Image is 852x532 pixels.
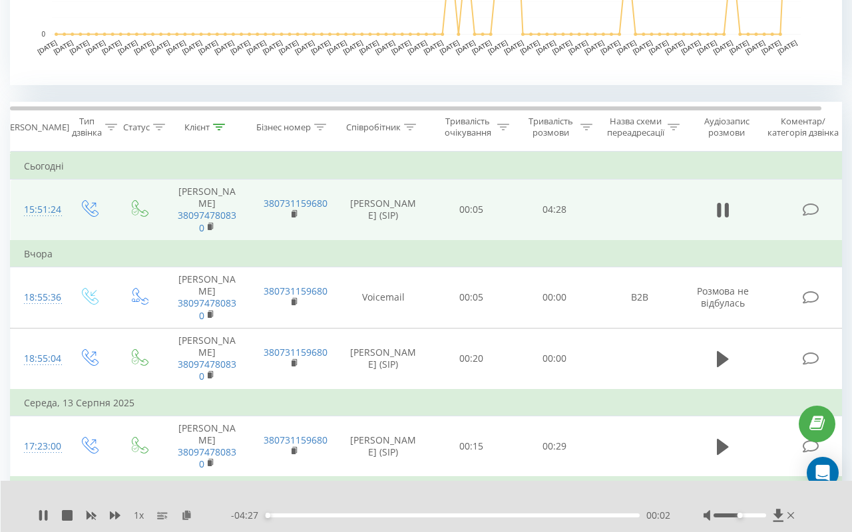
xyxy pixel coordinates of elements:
[178,297,236,321] a: 380974780830
[264,346,327,358] a: 380731159680
[430,416,513,477] td: 00:15
[123,122,150,133] div: Статус
[737,513,742,518] div: Accessibility label
[346,122,401,133] div: Співробітник
[181,39,203,55] text: [DATE]
[24,346,51,372] div: 18:55:04
[430,180,513,241] td: 00:05
[487,39,509,55] text: [DATE]
[278,39,300,55] text: [DATE]
[24,197,51,223] div: 15:51:24
[178,358,236,382] a: 380974780830
[265,513,270,518] div: Accessibility label
[337,328,430,389] td: [PERSON_NAME] (SIP)
[230,39,252,55] text: [DATE]
[178,209,236,233] a: 380974780830
[513,267,596,329] td: 00:00
[807,457,839,489] div: Open Intercom Messenger
[697,285,749,309] span: Розмова не відбулась
[551,39,573,55] text: [DATE]
[41,31,45,38] text: 0
[423,39,445,55] text: [DATE]
[358,39,380,55] text: [DATE]
[101,39,122,55] text: [DATE]
[744,39,766,55] text: [DATE]
[197,39,219,55] text: [DATE]
[503,39,525,55] text: [DATE]
[471,39,493,55] text: [DATE]
[264,285,327,297] a: 380731159680
[760,39,782,55] text: [DATE]
[406,39,428,55] text: [DATE]
[2,122,69,133] div: [PERSON_NAME]
[85,39,106,55] text: [DATE]
[37,39,59,55] text: [DATE]
[149,39,171,55] text: [DATE]
[164,328,250,389] td: [PERSON_NAME]
[616,39,638,55] text: [DATE]
[264,197,327,209] a: 380731159680
[337,416,430,477] td: [PERSON_NAME] (SIP)
[519,39,541,55] text: [DATE]
[69,39,91,55] text: [DATE]
[246,39,268,55] text: [DATE]
[256,122,311,133] div: Бізнес номер
[567,39,589,55] text: [DATE]
[337,180,430,241] td: [PERSON_NAME] (SIP)
[72,116,102,138] div: Тип дзвінка
[178,446,236,470] a: 380974780830
[607,116,664,138] div: Назва схеми переадресації
[513,328,596,389] td: 00:00
[776,39,798,55] text: [DATE]
[337,267,430,329] td: Voicemail
[430,267,513,329] td: 00:05
[583,39,605,55] text: [DATE]
[164,180,250,241] td: [PERSON_NAME]
[24,434,51,460] div: 17:23:00
[374,39,396,55] text: [DATE]
[116,39,138,55] text: [DATE]
[664,39,686,55] text: [DATE]
[264,434,327,446] a: 380731159680
[165,39,187,55] text: [DATE]
[764,116,842,138] div: Коментар/категорія дзвінка
[648,39,670,55] text: [DATE]
[294,39,316,55] text: [DATE]
[513,180,596,241] td: 04:28
[390,39,412,55] text: [DATE]
[696,39,718,55] text: [DATE]
[596,267,683,329] td: B2B
[646,509,670,522] span: 00:02
[231,509,265,522] span: - 04:27
[184,122,210,133] div: Клієнт
[439,39,461,55] text: [DATE]
[600,39,622,55] text: [DATE]
[310,39,331,55] text: [DATE]
[455,39,477,55] text: [DATE]
[513,416,596,477] td: 00:29
[53,39,75,55] text: [DATE]
[213,39,235,55] text: [DATE]
[164,267,250,329] td: [PERSON_NAME]
[728,39,750,55] text: [DATE]
[680,39,702,55] text: [DATE]
[24,285,51,311] div: 18:55:36
[632,39,654,55] text: [DATE]
[326,39,348,55] text: [DATE]
[164,416,250,477] td: [PERSON_NAME]
[262,39,284,55] text: [DATE]
[712,39,734,55] text: [DATE]
[342,39,364,55] text: [DATE]
[694,116,759,138] div: Аудіозапис розмови
[525,116,577,138] div: Тривалість розмови
[133,39,155,55] text: [DATE]
[535,39,557,55] text: [DATE]
[134,509,144,522] span: 1 x
[430,328,513,389] td: 00:20
[441,116,494,138] div: Тривалість очікування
